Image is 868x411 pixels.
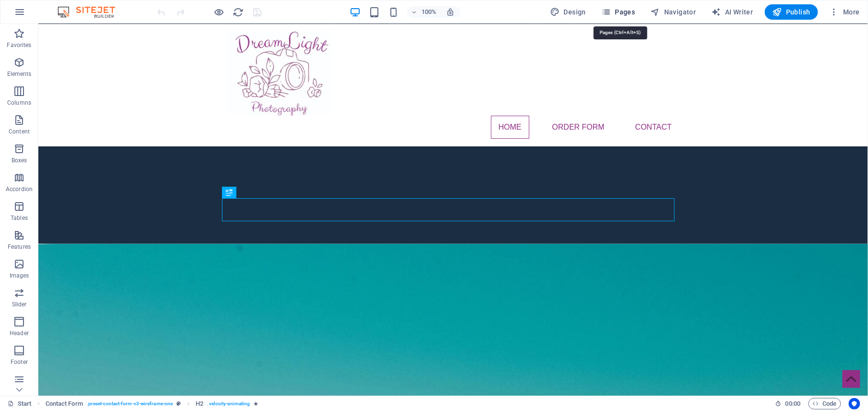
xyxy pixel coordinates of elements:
[765,4,818,20] button: Publish
[8,398,32,410] a: Click to cancel selection. Double-click to open Pages
[647,4,700,20] button: Navigator
[551,7,586,17] span: Design
[708,4,757,20] button: AI Writer
[849,398,860,410] button: Usercentrics
[8,243,31,251] p: Features
[213,6,225,18] button: Click here to leave preview mode and continue editing
[809,398,841,410] button: Code
[446,8,455,16] i: On resize automatically adjust zoom level to fit chosen device.
[176,401,181,406] i: This element is a customizable preset
[7,70,32,78] p: Elements
[10,272,29,279] p: Images
[233,6,244,18] button: reload
[254,401,258,406] i: Element contains an animation
[407,6,441,18] button: 100%
[7,99,31,107] p: Columns
[598,4,639,20] button: Pages
[712,7,753,17] span: AI Writer
[208,398,250,410] span: . velocity-animating
[6,185,33,193] p: Accordion
[651,7,696,17] span: Navigator
[196,398,203,410] span: Click to select. Double-click to edit
[601,7,635,17] span: Pages
[12,157,27,164] p: Boxes
[830,7,860,17] span: More
[9,128,30,135] p: Content
[813,398,837,410] span: Code
[233,7,244,18] i: Reload page
[11,214,28,222] p: Tables
[775,398,801,410] h6: Session time
[786,398,800,410] span: 00 00
[826,4,864,20] button: More
[792,400,794,407] span: :
[46,398,83,410] span: Click to select. Double-click to edit
[46,398,258,410] nav: breadcrumb
[10,329,29,337] p: Header
[773,7,810,17] span: Publish
[7,41,31,49] p: Favorites
[11,358,28,366] p: Footer
[12,301,27,308] p: Slider
[422,6,437,18] h6: 100%
[55,6,127,18] img: Editor Logo
[547,4,590,20] div: Design (Ctrl+Alt+Y)
[87,398,173,410] span: . preset-contact-form-v3-wireframe-one
[547,4,590,20] button: Design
